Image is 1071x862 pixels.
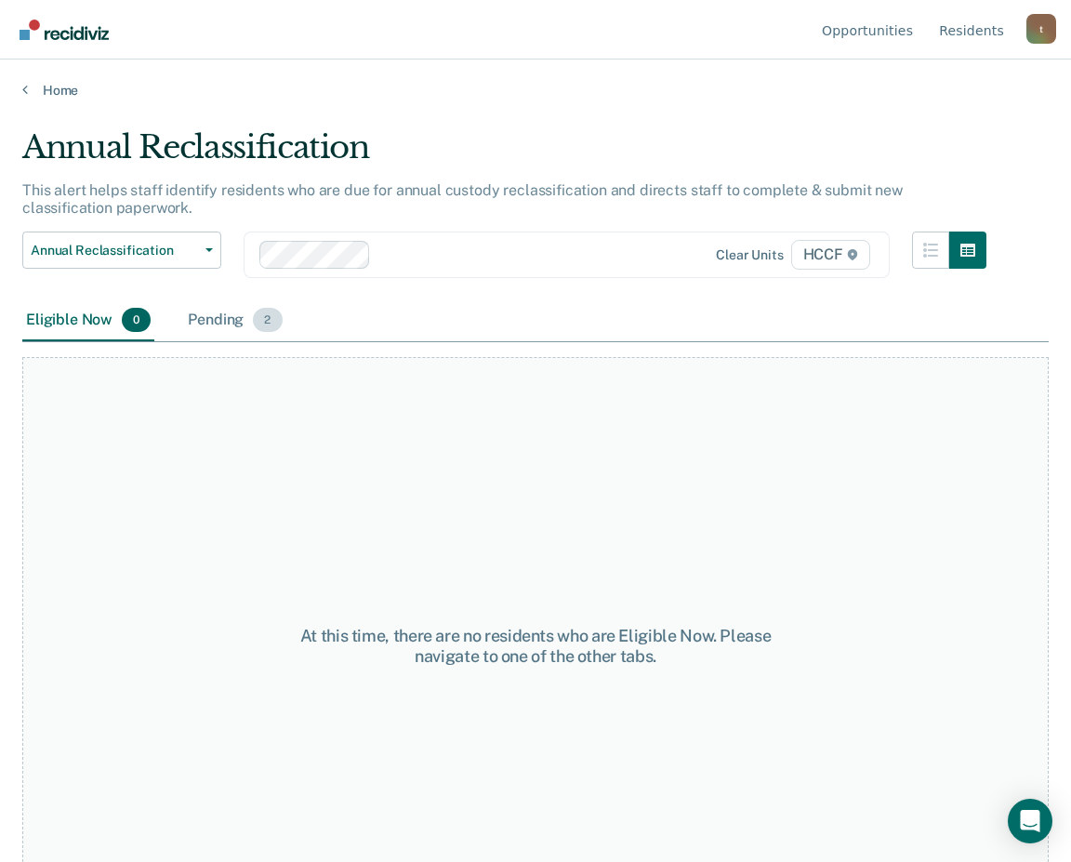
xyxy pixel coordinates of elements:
span: 2 [253,308,282,332]
div: Annual Reclassification [22,128,986,181]
div: Eligible Now0 [22,300,154,341]
img: Recidiviz [20,20,109,40]
div: t [1026,14,1056,44]
div: Open Intercom Messenger [1008,799,1052,843]
div: Pending2 [184,300,285,341]
span: HCCF [791,240,870,270]
div: Clear units [716,247,784,263]
span: 0 [122,308,151,332]
p: This alert helps staff identify residents who are due for annual custody reclassification and dir... [22,181,903,217]
span: Annual Reclassification [31,243,198,259]
button: Profile dropdown button [1026,14,1056,44]
div: At this time, there are no residents who are Eligible Now. Please navigate to one of the other tabs. [280,626,792,666]
a: Home [22,82,1049,99]
button: Annual Reclassification [22,232,221,269]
